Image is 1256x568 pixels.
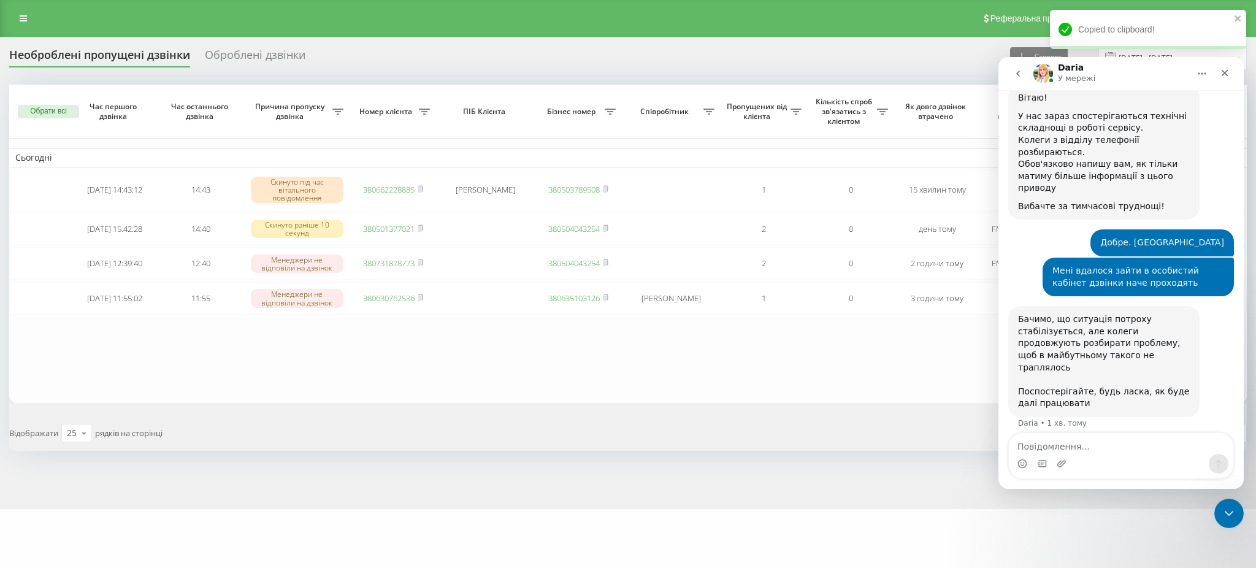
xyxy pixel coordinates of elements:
a: 380503789508 [548,184,600,195]
td: 1 [721,282,807,315]
div: Оброблені дзвінки [205,48,305,67]
button: close [1234,13,1243,25]
iframe: Intercom live chat [1214,499,1244,528]
td: 11:55 [158,282,244,315]
td: 15 хвилин тому [894,170,981,210]
span: Номер клієнта [356,107,419,117]
span: Реферальна програма [990,13,1081,23]
div: Скинуто раніше 10 секунд [251,220,343,238]
td: 2 [721,247,807,280]
td: [DATE] 11:55:02 [71,282,158,315]
td: [DATE] 15:42:28 [71,213,158,245]
span: Причина пропуску дзвінка [250,102,332,121]
div: Copied to clipboard! [1050,10,1246,49]
span: Бізнес номер [542,107,605,117]
td: 0 [808,213,894,245]
td: 0 [808,247,894,280]
td: 2 години тому [894,247,981,280]
td: [PERSON_NAME] [981,170,1079,210]
a: 380504043254 [548,223,600,234]
td: [PERSON_NAME] [436,170,535,210]
a: 380630762536 [363,293,415,304]
td: 0 [808,282,894,315]
span: Кількість спроб зв'язатись з клієнтом [814,97,877,126]
td: 2 [721,213,807,245]
span: Відображати [9,428,58,439]
span: Час останнього дзвінка [167,102,234,121]
div: Менеджери не відповіли на дзвінок [251,255,343,273]
td: 0 [808,170,894,210]
span: ПІБ Клієнта [446,107,524,117]
span: Як довго дзвінок втрачено [904,102,971,121]
span: рядків на сторінці [95,428,163,439]
a: 380662228885 [363,184,415,195]
div: Скинуто під час вітального повідомлення [251,177,343,204]
span: Час першого дзвінка [81,102,148,121]
td: [PERSON_NAME] [622,282,721,315]
div: Менеджери не відповіли на дзвінок [251,289,343,307]
td: [DATE] 12:39:40 [71,247,158,280]
td: [DATE] 14:43:12 [71,170,158,210]
td: 1 [721,170,807,210]
div: 25 [67,427,77,439]
a: 380731878773 [363,258,415,269]
td: FMC [PERSON_NAME] [981,247,1079,280]
td: Сьогодні [9,148,1247,167]
td: 3 години тому [894,282,981,315]
td: 14:43 [158,170,244,210]
button: Експорт [1010,47,1068,69]
a: 380504043254 [548,258,600,269]
td: 14:40 [158,213,244,245]
button: Обрати всі [18,105,79,118]
a: 380501377021 [363,223,415,234]
td: FMC [PERSON_NAME] [981,213,1079,245]
iframe: Intercom live chat [998,57,1244,489]
div: Необроблені пропущені дзвінки [9,48,190,67]
span: Співробітник [628,107,703,117]
span: Назва схеми переадресації [987,102,1062,121]
a: 380635103126 [548,293,600,304]
td: 12:40 [158,247,244,280]
span: Пропущених від клієнта [727,102,790,121]
td: день тому [894,213,981,245]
